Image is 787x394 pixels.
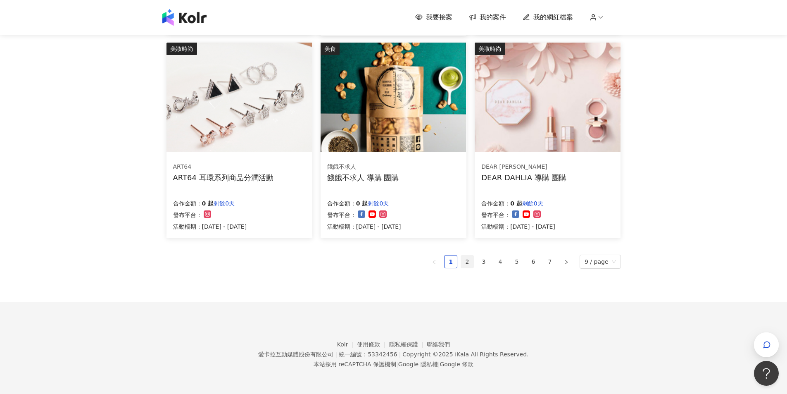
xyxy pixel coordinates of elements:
div: Copyright © 2025 All Rights Reserved. [402,351,528,358]
iframe: Help Scout Beacon - Open [754,361,779,386]
button: left [428,255,441,268]
div: ART64 耳環系列商品分潤活動 [173,172,273,183]
li: 7 [543,255,556,268]
span: 我的案件 [480,13,506,22]
a: 隱私權保護 [389,341,427,348]
a: 1 [445,256,457,268]
div: 統一編號：53342456 [339,351,397,358]
a: Kolr [337,341,357,348]
span: 我的網紅檔案 [533,13,573,22]
div: DEAR DAHLIA 導購 團購 [481,172,566,183]
a: 2 [461,256,473,268]
span: | [335,351,337,358]
p: 合作金額： [481,198,510,208]
li: Next Page [560,255,573,268]
a: 聯絡我們 [427,341,450,348]
span: | [396,361,398,368]
li: Previous Page [428,255,441,268]
span: right [564,260,569,265]
p: 活動檔期：[DATE] - [DATE] [327,222,401,232]
div: 餓餓不求人 [327,163,399,171]
div: 美食 [321,43,340,55]
span: | [399,351,401,358]
div: DEAR [PERSON_NAME] [481,163,566,171]
img: DEAR DAHLIA 迪雅黛麗奧彩妝系列 [475,43,620,152]
a: 3 [478,256,490,268]
div: 餓餓不求人 導購 團購 [327,172,399,183]
a: 我的網紅檔案 [523,13,573,22]
a: 5 [511,256,523,268]
button: right [560,255,573,268]
p: 發布平台： [173,210,202,220]
a: Google 隱私權 [398,361,438,368]
span: | [438,361,440,368]
div: 愛卡拉互動媒體股份有限公司 [258,351,333,358]
img: 餓餓不求人系列 [321,43,466,152]
p: 發布平台： [327,210,356,220]
div: 美妝時尚 [166,43,197,55]
li: 5 [510,255,523,268]
div: 美妝時尚 [475,43,505,55]
p: 發布平台： [481,210,510,220]
p: 剩餘0天 [368,198,389,208]
a: 我要接案 [415,13,452,22]
div: Page Size [580,255,621,269]
p: 0 起 [356,198,368,208]
p: 0 起 [202,198,214,208]
p: 0 起 [510,198,522,208]
a: 7 [544,256,556,268]
a: 4 [494,256,506,268]
span: 本站採用 reCAPTCHA 保護機制 [314,359,473,369]
li: 1 [444,255,457,268]
img: logo [162,9,207,26]
li: 3 [477,255,490,268]
p: 剩餘0天 [214,198,235,208]
div: ART64 [173,163,273,171]
a: 使用條款 [357,341,389,348]
p: 活動檔期：[DATE] - [DATE] [173,222,247,232]
a: iKala [455,351,469,358]
p: 活動檔期：[DATE] - [DATE] [481,222,555,232]
span: 我要接案 [426,13,452,22]
a: 6 [527,256,540,268]
img: 耳環系列銀飾 [166,43,312,152]
span: left [432,260,437,265]
p: 合作金額： [173,198,202,208]
a: Google 條款 [440,361,473,368]
a: 我的案件 [469,13,506,22]
li: 2 [461,255,474,268]
p: 剩餘0天 [522,198,543,208]
p: 合作金額： [327,198,356,208]
span: 9 / page [585,255,616,268]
